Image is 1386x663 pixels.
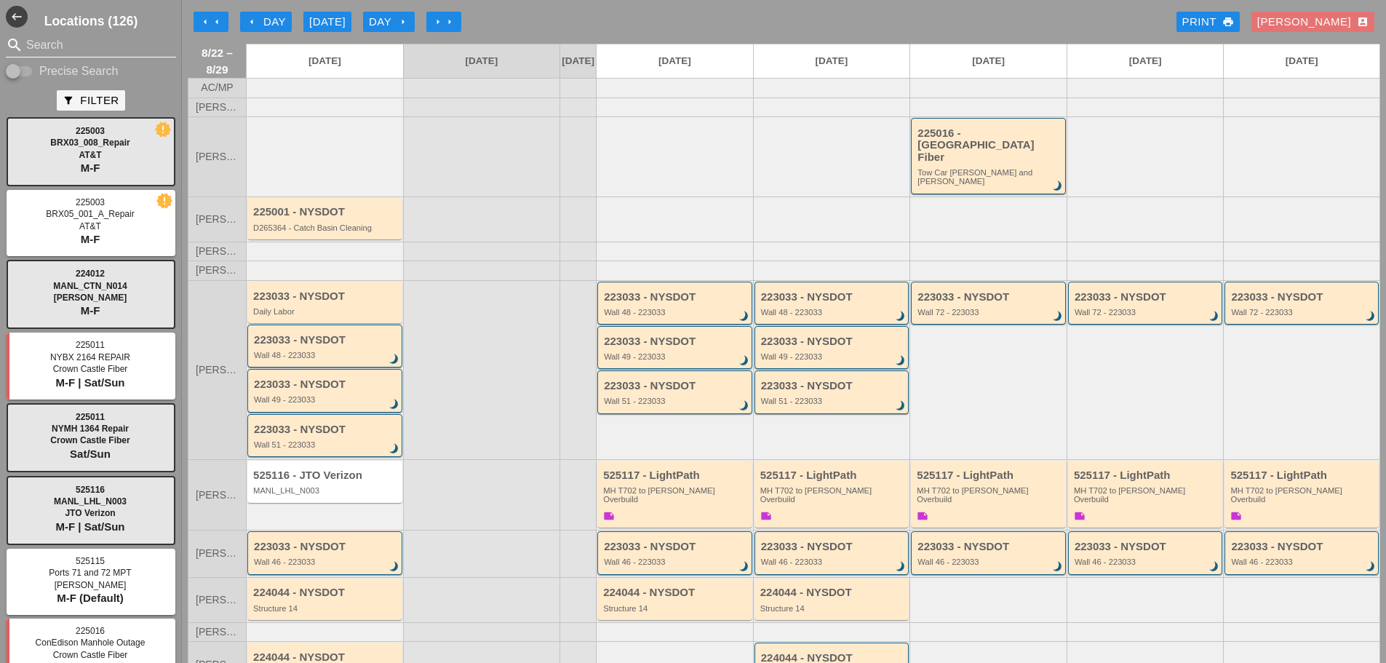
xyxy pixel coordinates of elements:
[761,380,905,392] div: 223033 - NYSDOT
[6,6,28,28] i: west
[79,150,101,160] span: AT&T
[253,290,399,303] div: 223033 - NYSDOT
[604,336,748,348] div: 223033 - NYSDOT
[254,378,398,391] div: 223033 - NYSDOT
[6,63,176,80] div: Enable Precise search to match search terms exactly.
[1230,486,1375,504] div: MH T702 to Boldyn MH Overbuild
[1075,557,1219,566] div: Wall 46 - 223033
[246,16,258,28] i: arrow_left
[246,14,286,31] div: Day
[1067,44,1224,78] a: [DATE]
[386,441,402,457] i: brightness_3
[79,221,101,231] span: AT&T
[1230,469,1375,482] div: 525117 - LightPath
[254,440,398,449] div: Wall 51 - 223033
[604,352,748,361] div: Wall 49 - 223033
[65,508,115,518] span: JTO Verizon
[63,95,74,106] i: filter_alt
[194,12,228,32] button: Move Back 1 Week
[1075,291,1219,303] div: 223033 - NYSDOT
[386,397,402,413] i: brightness_3
[76,412,105,422] span: 225011
[196,151,239,162] span: [PERSON_NAME]
[604,557,748,566] div: Wall 46 - 223033
[1176,12,1240,32] a: Print
[81,233,100,245] span: M-F
[26,33,156,57] input: Search
[39,64,119,79] label: Precise Search
[53,364,128,374] span: Crown Castle Fiber
[6,6,28,28] button: Shrink Sidebar
[893,398,909,414] i: brightness_3
[917,469,1062,482] div: 525117 - LightPath
[158,194,171,207] i: new_releases
[76,340,105,350] span: 225011
[893,559,909,575] i: brightness_3
[761,541,905,553] div: 223033 - NYSDOT
[603,604,749,613] div: Structure 14
[893,309,909,325] i: brightness_3
[1074,486,1219,504] div: MH T702 to Boldyn MH Overbuild
[917,557,1062,566] div: Wall 46 - 223033
[254,334,398,346] div: 223033 - NYSDOT
[1231,291,1374,303] div: 223033 - NYSDOT
[736,559,752,575] i: brightness_3
[76,485,105,495] span: 525116
[1050,309,1066,325] i: brightness_3
[254,351,398,360] div: Wall 48 - 223033
[760,604,906,613] div: Structure 14
[196,548,239,559] span: [PERSON_NAME]
[917,291,1062,303] div: 223033 - NYSDOT
[57,592,124,604] span: M-F (Default)
[254,541,398,553] div: 223033 - NYSDOT
[760,486,906,504] div: MH T702 to Boldyn MH Overbuild
[55,520,124,533] span: M-F | Sat/Sun
[53,281,127,291] span: MANL_CTN_N014
[254,557,398,566] div: Wall 46 - 223033
[303,12,351,32] button: [DATE]
[736,354,752,370] i: brightness_3
[50,352,130,362] span: NYBX 2164 REPAIR
[50,138,130,148] span: BRX03_008_Repair
[196,627,239,638] span: [PERSON_NAME]
[49,568,131,578] span: Ports 71 and 72 MPT
[63,92,119,109] div: Filter
[363,12,415,32] button: Day
[81,162,100,174] span: M-F
[761,397,905,405] div: Wall 51 - 223033
[1224,44,1379,78] a: [DATE]
[917,510,928,522] i: note
[247,44,403,78] a: [DATE]
[917,168,1062,186] div: Tow Car Broome and Willett
[760,510,772,522] i: note
[1074,510,1086,522] i: note
[1075,541,1219,553] div: 223033 - NYSDOT
[910,44,1067,78] a: [DATE]
[1050,178,1066,194] i: brightness_3
[81,304,100,317] span: M-F
[253,223,399,232] div: D265364 - Catch Basin Cleaning
[444,16,455,28] i: arrow_right
[603,486,749,504] div: MH T702 to Boldyn MH Overbuild
[156,123,170,136] i: new_releases
[761,352,905,361] div: Wall 49 - 223033
[46,209,134,219] span: BRX05_001_A_Repair
[50,435,130,445] span: Crown Castle Fiber
[1182,14,1234,31] div: Print
[70,448,111,460] span: Sat/Sun
[1363,559,1379,575] i: brightness_3
[196,595,239,606] span: [PERSON_NAME]
[369,14,409,31] div: Day
[1207,559,1223,575] i: brightness_3
[761,336,905,348] div: 223033 - NYSDOT
[196,490,239,501] span: [PERSON_NAME]
[1231,557,1374,566] div: Wall 46 - 223033
[761,557,905,566] div: Wall 46 - 223033
[560,44,596,78] a: [DATE]
[426,12,461,32] button: Move Ahead 1 Week
[917,308,1062,317] div: Wall 72 - 223033
[196,365,239,376] span: [PERSON_NAME]
[1075,308,1219,317] div: Wall 72 - 223033
[36,638,146,648] span: ConEdison Manhole Outage
[76,626,105,636] span: 225016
